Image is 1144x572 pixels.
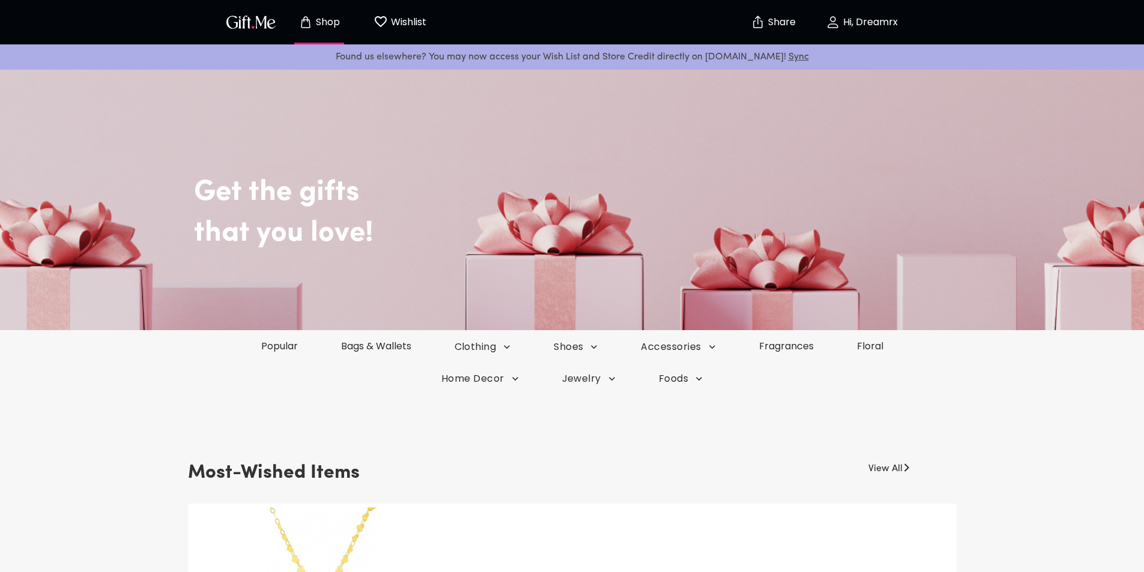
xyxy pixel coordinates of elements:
[641,340,715,354] span: Accessories
[737,339,835,353] a: Fragrances
[286,3,353,41] button: Store page
[840,17,898,28] p: Hi, Dreamrx
[240,339,319,353] a: Popular
[835,339,905,353] a: Floral
[367,3,433,41] button: Wishlist page
[751,15,765,29] img: secure
[802,3,922,41] button: Hi, Dreamrx
[10,49,1134,65] p: Found us elsewhere? You may now access your Wish List and Store Credit directly on [DOMAIN_NAME]!
[455,340,511,354] span: Clothing
[659,372,703,385] span: Foods
[224,13,278,31] img: GiftMe Logo
[540,372,637,385] button: Jewelry
[194,216,1005,251] h2: that you love!
[319,339,433,353] a: Bags & Wallets
[637,372,724,385] button: Foods
[868,457,903,476] a: View All
[788,52,809,62] a: Sync
[188,457,360,489] h3: Most-Wished Items
[388,14,426,30] p: Wishlist
[765,17,796,28] p: Share
[752,1,794,43] button: Share
[554,340,598,354] span: Shoes
[619,340,737,354] button: Accessories
[313,17,340,28] p: Shop
[194,139,1005,210] h2: Get the gifts
[532,340,619,354] button: Shoes
[562,372,616,385] span: Jewelry
[441,372,519,385] span: Home Decor
[223,15,279,29] button: GiftMe Logo
[420,372,540,385] button: Home Decor
[433,340,533,354] button: Clothing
